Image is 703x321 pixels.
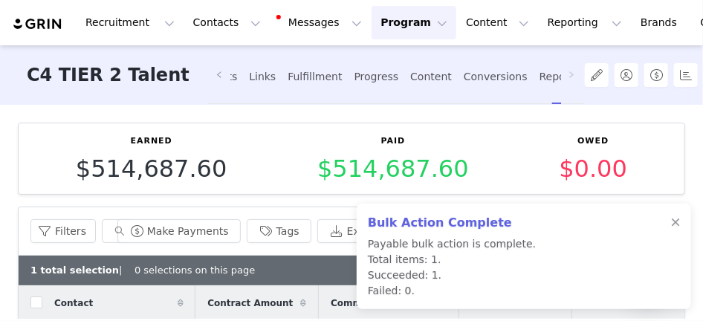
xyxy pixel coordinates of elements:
div: Fulfillment [288,57,342,97]
img: grin logo [12,17,64,31]
div: Content [410,57,452,97]
p: Paid [317,135,469,148]
button: Make Payments [117,219,241,243]
i: icon: left [216,71,223,78]
button: Contacts [184,6,270,39]
div: Links [249,57,276,97]
button: Export [317,219,393,243]
p: Earned [76,135,227,148]
p: Payable bulk action is complete. Total items: 1. Succeeded: 1. Failed: 0. [368,236,536,299]
button: Tags [247,219,311,243]
span: Commission Amount [331,296,433,310]
i: icon: right [568,71,575,78]
div: Conversions [463,57,527,97]
p: Owed [560,135,628,148]
span: $0.00 [560,155,628,183]
span: Contact [54,296,93,310]
div: Progress [354,57,398,97]
i: icon: search [114,226,125,236]
span: Contract Amount [207,296,293,310]
span: $514,687.60 [76,155,227,183]
div: Reporting [539,57,589,97]
div: | 0 selections on this page [30,263,255,278]
input: Search... [102,219,134,243]
button: Messages [270,6,371,39]
button: Filters [30,219,96,243]
button: Recruitment [77,6,184,39]
h2: Bulk Action Complete [368,214,536,232]
button: Program [372,6,456,39]
b: 1 total selection [30,265,119,276]
span: $514,687.60 [317,155,469,183]
h3: C4 TIER 2 Talent [27,45,189,106]
button: Content [457,6,538,39]
button: Reporting [539,6,631,39]
a: Brands [632,6,690,39]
